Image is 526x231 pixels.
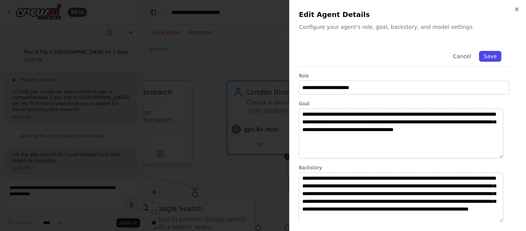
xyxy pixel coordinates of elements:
label: Goal [299,101,509,107]
label: Backstory [299,165,509,171]
p: Configure your agent's role, goal, backstory, and model settings. [299,23,517,31]
button: Cancel [448,51,476,62]
label: Role [299,73,509,79]
button: Save [479,51,501,62]
h2: Edit Agent Details [299,9,517,20]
